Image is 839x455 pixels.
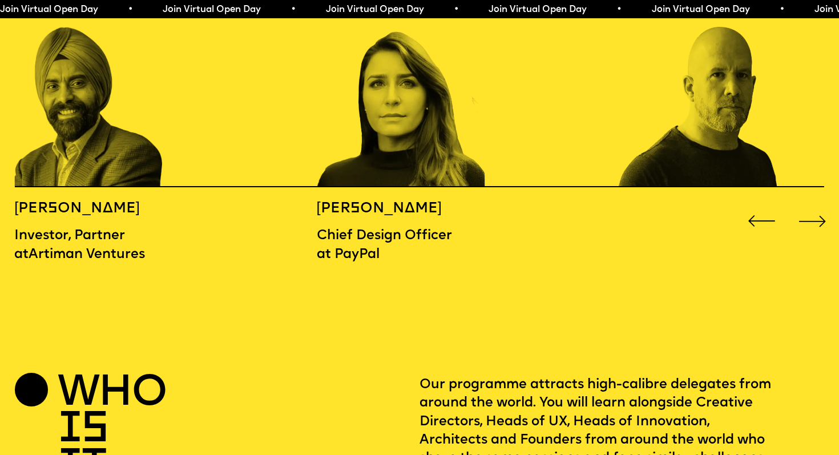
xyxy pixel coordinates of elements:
[796,204,830,238] div: Next slide
[14,200,166,218] h5: [PERSON_NAME]
[127,5,132,14] span: •
[616,5,621,14] span: •
[290,5,295,14] span: •
[317,227,468,264] p: Chief Design Officer at PayPal
[745,204,779,238] div: Previous slide
[779,5,784,14] span: •
[14,227,166,264] p: Investor, Partner atArtiman Ventures
[317,200,468,218] h5: [PERSON_NAME]
[453,5,458,14] span: •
